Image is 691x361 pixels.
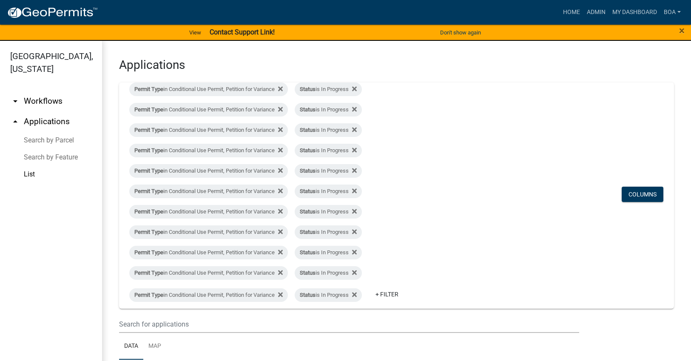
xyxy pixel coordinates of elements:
[129,266,288,280] div: in Conditional Use Permit, Petition for Variance
[134,168,163,174] span: Permit Type
[300,86,316,92] span: Status
[300,249,316,256] span: Status
[129,225,288,239] div: in Conditional Use Permit, Petition for Variance
[134,270,163,276] span: Permit Type
[609,4,660,20] a: My Dashboard
[10,96,20,106] i: arrow_drop_down
[295,185,362,198] div: is In Progress
[295,225,362,239] div: is In Progress
[300,147,316,153] span: Status
[295,205,362,219] div: is In Progress
[295,103,362,117] div: is In Progress
[583,4,609,20] a: Admin
[134,229,163,235] span: Permit Type
[300,229,316,235] span: Status
[119,58,674,72] h3: Applications
[660,4,684,20] a: BOA
[134,127,163,133] span: Permit Type
[295,266,362,280] div: is In Progress
[129,164,288,178] div: in Conditional Use Permit, Petition for Variance
[679,25,685,37] span: ×
[134,208,163,215] span: Permit Type
[186,26,205,40] a: View
[119,316,579,333] input: Search for applications
[129,82,288,96] div: in Conditional Use Permit, Petition for Variance
[210,28,275,36] strong: Contact Support Link!
[295,123,362,137] div: is In Progress
[134,188,163,194] span: Permit Type
[119,333,143,360] a: Data
[129,144,288,157] div: in Conditional Use Permit, Petition for Variance
[437,26,484,40] button: Don't show again
[300,292,316,298] span: Status
[129,123,288,137] div: in Conditional Use Permit, Petition for Variance
[129,246,288,259] div: in Conditional Use Permit, Petition for Variance
[129,205,288,219] div: in Conditional Use Permit, Petition for Variance
[560,4,583,20] a: Home
[295,82,362,96] div: is In Progress
[134,147,163,153] span: Permit Type
[10,117,20,127] i: arrow_drop_up
[300,106,316,113] span: Status
[129,288,288,302] div: in Conditional Use Permit, Petition for Variance
[300,168,316,174] span: Status
[295,164,362,178] div: is In Progress
[134,249,163,256] span: Permit Type
[679,26,685,36] button: Close
[295,288,362,302] div: is In Progress
[295,144,362,157] div: is In Progress
[369,287,405,302] a: + Filter
[134,292,163,298] span: Permit Type
[134,106,163,113] span: Permit Type
[129,185,288,198] div: in Conditional Use Permit, Petition for Variance
[143,333,166,360] a: Map
[295,246,362,259] div: is In Progress
[129,103,288,117] div: in Conditional Use Permit, Petition for Variance
[300,208,316,215] span: Status
[622,187,663,202] button: Columns
[300,188,316,194] span: Status
[134,86,163,92] span: Permit Type
[300,270,316,276] span: Status
[300,127,316,133] span: Status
